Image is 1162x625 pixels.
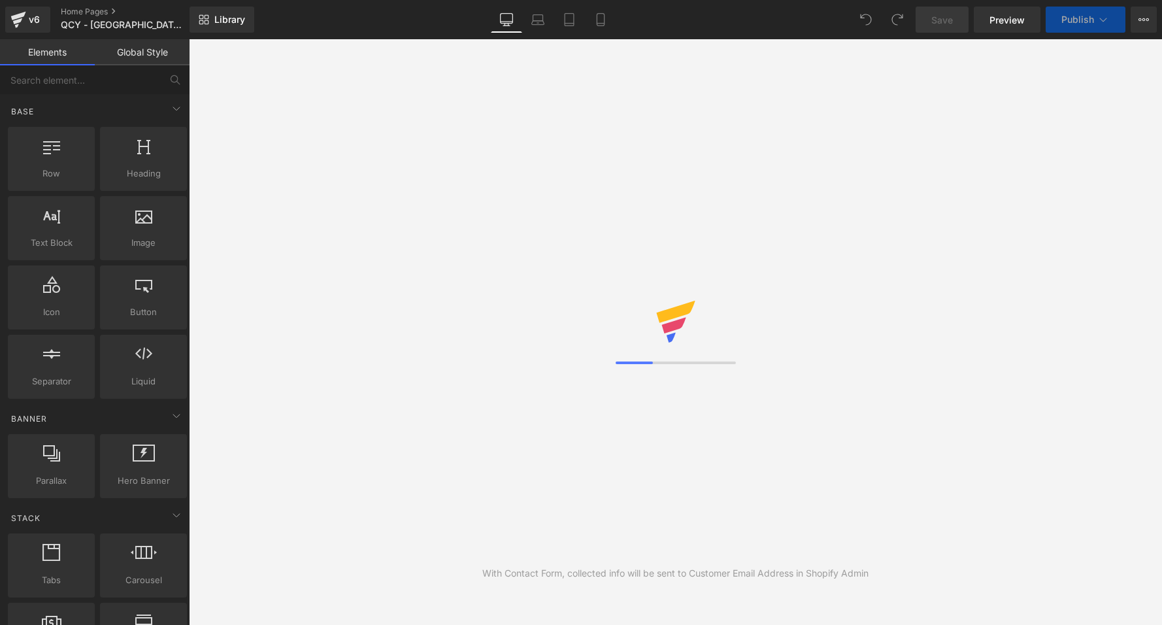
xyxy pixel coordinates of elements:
span: Row [12,167,91,180]
a: Laptop [522,7,554,33]
a: New Library [190,7,254,33]
div: With Contact Form, collected info will be sent to Customer Email Address in Shopify Admin [482,566,869,581]
span: Button [104,305,183,319]
span: Text Block [12,236,91,250]
div: v6 [26,11,42,28]
span: Separator [12,375,91,388]
button: Undo [853,7,879,33]
span: Image [104,236,183,250]
a: Tablet [554,7,585,33]
span: QCY - [GEOGRAPHIC_DATA]™ [61,20,184,30]
a: Home Pages [61,7,208,17]
span: Carousel [104,573,183,587]
a: Preview [974,7,1040,33]
a: Desktop [491,7,522,33]
button: Publish [1046,7,1125,33]
span: Library [214,14,245,25]
button: Redo [884,7,910,33]
span: Icon [12,305,91,319]
a: Global Style [95,39,190,65]
button: More [1131,7,1157,33]
span: Liquid [104,375,183,388]
span: Tabs [12,573,91,587]
a: Mobile [585,7,616,33]
span: Heading [104,167,183,180]
span: Preview [989,13,1025,27]
span: Banner [10,413,48,425]
span: Hero Banner [104,474,183,488]
span: Save [931,13,953,27]
span: Parallax [12,474,91,488]
span: Publish [1061,14,1094,25]
a: v6 [5,7,50,33]
span: Base [10,105,35,118]
span: Stack [10,512,42,524]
